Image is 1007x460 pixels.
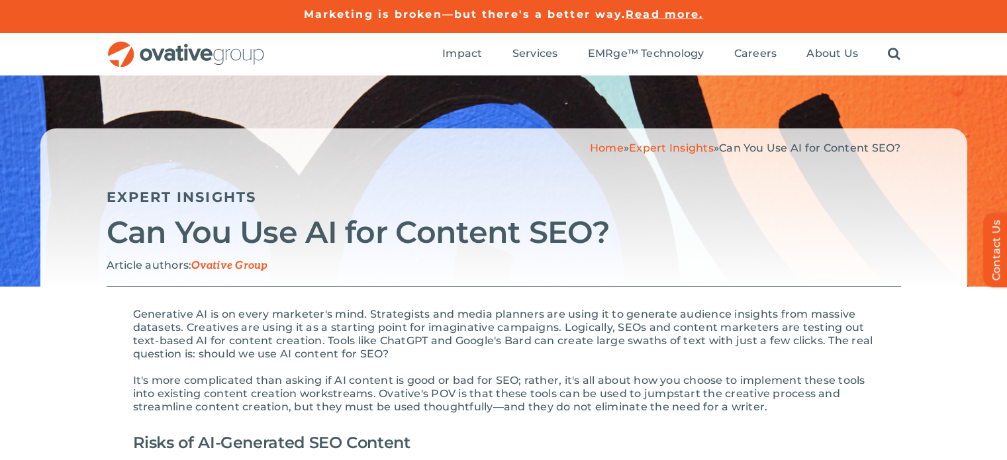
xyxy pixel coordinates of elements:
a: Services [512,47,558,62]
span: Ovative Group [191,259,267,272]
nav: Menu [442,33,900,75]
span: About Us [806,47,858,60]
a: Careers [734,47,777,62]
a: Read more. [626,8,703,21]
a: Home [590,142,624,154]
p: It's more complicated than asking if AI content is good or bad for SEO; rather, it's all about ho... [133,374,875,414]
h2: Risks of AI-Generated SEO Content [133,427,875,459]
a: EMRge™ Technology [588,47,704,62]
span: Careers [734,47,777,60]
p: Generative AI is on every marketer's mind. Strategists and media planners are using it to generat... [133,308,875,361]
span: Can You Use AI for Content SEO? [719,142,900,154]
a: Expert Insights [629,142,714,154]
a: About Us [806,47,858,62]
a: Search [888,47,900,62]
h2: Can You Use AI for Content SEO? [107,216,901,249]
span: Services [512,47,558,60]
span: » » [590,142,901,154]
a: Impact [442,47,482,62]
span: EMRge™ Technology [588,47,704,60]
a: OG_Full_horizontal_RGB [107,40,265,52]
a: Expert Insights [107,189,257,205]
a: Marketing is broken—but there's a better way. [304,8,626,21]
p: Article authors: [107,259,901,273]
span: Impact [442,47,482,60]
